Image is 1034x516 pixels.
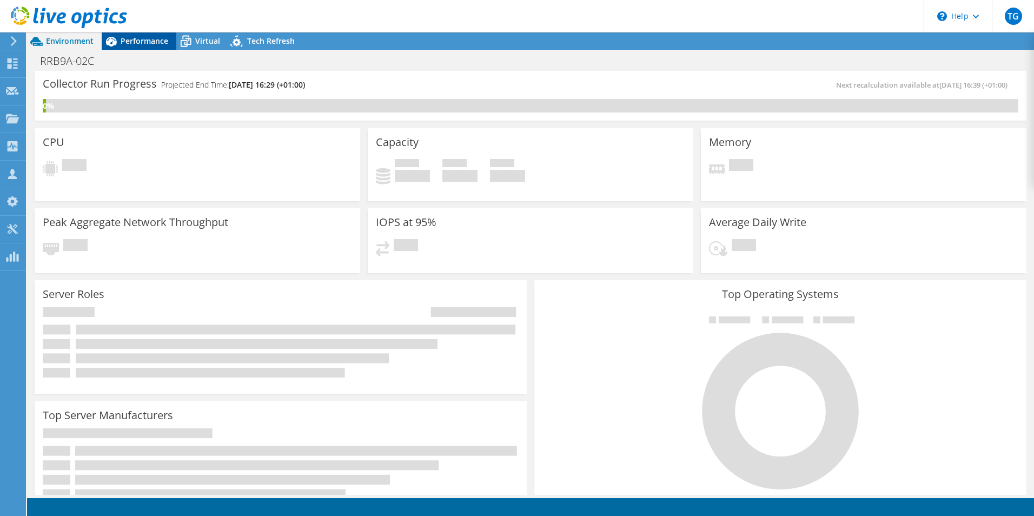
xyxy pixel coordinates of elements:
h3: Memory [709,136,751,148]
span: Pending [394,239,418,254]
span: Used [395,159,419,170]
span: [DATE] 16:39 (+01:00) [939,80,1008,90]
span: [DATE] 16:29 (+01:00) [229,80,305,90]
h3: CPU [43,136,64,148]
h4: 0 GiB [490,170,525,182]
span: Next recalculation available at [836,80,1013,90]
h3: IOPS at 95% [376,216,436,228]
h3: Server Roles [43,288,104,300]
span: Environment [46,36,94,46]
span: Pending [62,159,87,174]
h3: Capacity [376,136,419,148]
h4: 0 GiB [442,170,478,182]
div: 0% [43,100,46,112]
span: Virtual [195,36,220,46]
h3: Top Server Manufacturers [43,409,173,421]
span: Total [490,159,514,170]
h4: 0 GiB [395,170,430,182]
h3: Peak Aggregate Network Throughput [43,216,228,228]
span: Pending [729,159,753,174]
span: TG [1005,8,1022,25]
span: Tech Refresh [247,36,295,46]
h4: Projected End Time: [161,79,305,91]
h3: Top Operating Systems [542,288,1018,300]
h1: RRB9A-02C [35,55,111,67]
svg: \n [937,11,947,21]
span: Performance [121,36,168,46]
span: Pending [732,239,756,254]
span: Pending [63,239,88,254]
span: Free [442,159,467,170]
h3: Average Daily Write [709,216,806,228]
